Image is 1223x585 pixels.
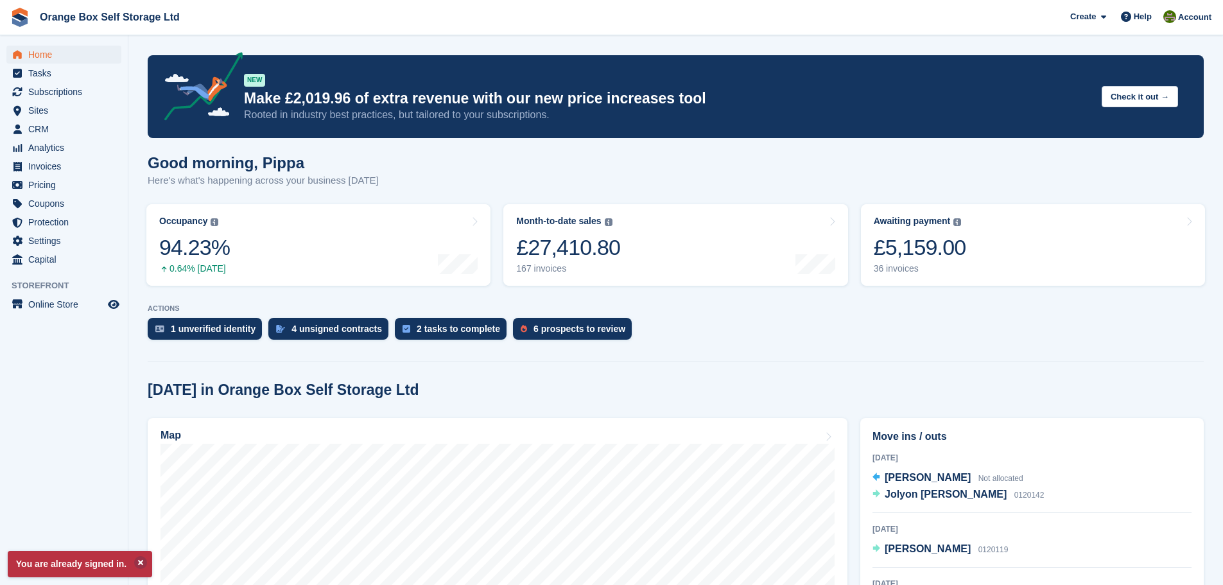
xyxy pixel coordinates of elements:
[106,297,121,312] a: Preview store
[28,46,105,64] span: Home
[28,64,105,82] span: Tasks
[291,324,382,334] div: 4 unsigned contracts
[159,234,230,261] div: 94.23%
[244,89,1091,108] p: Make £2,019.96 of extra revenue with our new price increases tool
[28,232,105,250] span: Settings
[148,173,379,188] p: Here's what's happening across your business [DATE]
[28,83,105,101] span: Subscriptions
[6,64,121,82] a: menu
[159,263,230,274] div: 0.64% [DATE]
[503,204,847,286] a: Month-to-date sales £27,410.80 167 invoices
[1163,10,1176,23] img: Pippa White
[872,452,1192,464] div: [DATE]
[874,234,966,261] div: £5,159.00
[978,545,1009,554] span: 0120119
[516,216,601,227] div: Month-to-date sales
[148,154,379,171] h1: Good morning, Pippa
[148,304,1204,313] p: ACTIONS
[155,325,164,333] img: verify_identity-adf6edd0f0f0b5bbfe63781bf79b02c33cf7c696d77639b501bdc392416b5a36.svg
[1102,86,1178,107] button: Check it out →
[8,551,152,577] p: You are already signed in.
[6,232,121,250] a: menu
[28,295,105,313] span: Online Store
[1014,491,1045,500] span: 0120142
[244,108,1091,122] p: Rooted in industry best practices, but tailored to your subscriptions.
[28,213,105,231] span: Protection
[28,120,105,138] span: CRM
[403,325,410,333] img: task-75834270c22a3079a89374b754ae025e5fb1db73e45f91037f5363f120a921f8.svg
[6,176,121,194] a: menu
[148,318,268,346] a: 1 unverified identity
[885,543,971,554] span: [PERSON_NAME]
[146,204,490,286] a: Occupancy 94.23% 0.64% [DATE]
[872,541,1008,558] a: [PERSON_NAME] 0120119
[6,120,121,138] a: menu
[10,8,30,27] img: stora-icon-8386f47178a22dfd0bd8f6a31ec36ba5ce8667c1dd55bd0f319d3a0aa187defe.svg
[516,263,620,274] div: 167 invoices
[276,325,285,333] img: contract_signature_icon-13c848040528278c33f63329250d36e43548de30e8caae1d1a13099fd9432cc5.svg
[28,250,105,268] span: Capital
[861,204,1205,286] a: Awaiting payment £5,159.00 36 invoices
[874,263,966,274] div: 36 invoices
[28,101,105,119] span: Sites
[978,474,1023,483] span: Not allocated
[521,325,527,333] img: prospect-51fa495bee0391a8d652442698ab0144808aea92771e9ea1ae160a38d050c398.svg
[211,218,218,226] img: icon-info-grey-7440780725fd019a000dd9b08b2336e03edf1995a4989e88bcd33f0948082b44.svg
[417,324,500,334] div: 2 tasks to complete
[395,318,513,346] a: 2 tasks to complete
[872,523,1192,535] div: [DATE]
[6,195,121,213] a: menu
[159,216,207,227] div: Occupancy
[872,470,1023,487] a: [PERSON_NAME] Not allocated
[6,295,121,313] a: menu
[6,83,121,101] a: menu
[268,318,395,346] a: 4 unsigned contracts
[160,430,181,441] h2: Map
[6,46,121,64] a: menu
[513,318,638,346] a: 6 prospects to review
[171,324,256,334] div: 1 unverified identity
[872,487,1044,503] a: Jolyon [PERSON_NAME] 0120142
[244,74,265,87] div: NEW
[28,157,105,175] span: Invoices
[6,139,121,157] a: menu
[6,157,121,175] a: menu
[1070,10,1096,23] span: Create
[516,234,620,261] div: £27,410.80
[28,176,105,194] span: Pricing
[885,489,1007,500] span: Jolyon [PERSON_NAME]
[1178,11,1211,24] span: Account
[12,279,128,292] span: Storefront
[6,213,121,231] a: menu
[6,250,121,268] a: menu
[533,324,625,334] div: 6 prospects to review
[6,101,121,119] a: menu
[953,218,961,226] img: icon-info-grey-7440780725fd019a000dd9b08b2336e03edf1995a4989e88bcd33f0948082b44.svg
[874,216,951,227] div: Awaiting payment
[885,472,971,483] span: [PERSON_NAME]
[153,52,243,125] img: price-adjustments-announcement-icon-8257ccfd72463d97f412b2fc003d46551f7dbcb40ab6d574587a9cd5c0d94...
[148,381,419,399] h2: [DATE] in Orange Box Self Storage Ltd
[28,139,105,157] span: Analytics
[872,429,1192,444] h2: Move ins / outs
[28,195,105,213] span: Coupons
[35,6,185,28] a: Orange Box Self Storage Ltd
[605,218,612,226] img: icon-info-grey-7440780725fd019a000dd9b08b2336e03edf1995a4989e88bcd33f0948082b44.svg
[1134,10,1152,23] span: Help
